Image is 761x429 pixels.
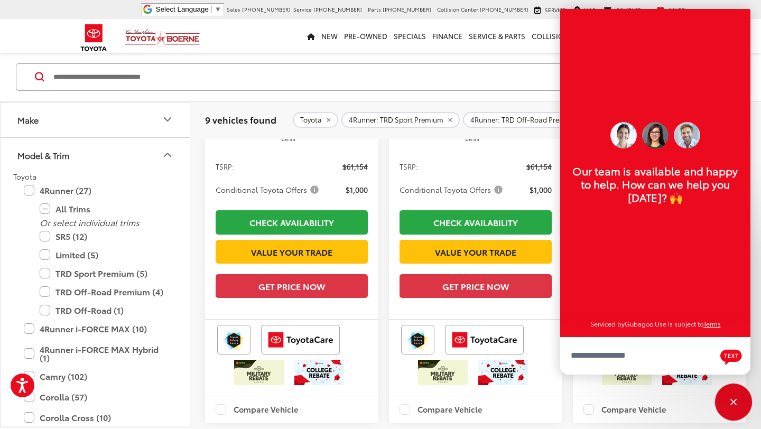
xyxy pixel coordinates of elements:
[24,367,166,385] label: Camry (102)
[342,161,368,172] span: $61,154
[24,319,166,338] label: 4Runner i-FORCE MAX (10)
[400,210,552,234] a: Check Availability
[383,5,431,13] span: [PHONE_NUMBER]
[447,327,522,352] img: ToyotaCare Vic Vaughan Toyota of Boerne Boerne TX
[13,171,36,182] span: Toyota
[293,5,312,13] span: Service
[24,408,166,426] label: Corolla Cross (10)
[571,6,598,14] a: Map
[216,184,322,195] button: Conditional Toyota Offers
[642,122,669,148] img: Operator 1
[717,385,750,419] div: Close
[216,240,368,264] a: Value Your Trade
[601,6,643,14] a: Contact
[17,150,69,160] div: Model & Trim
[1,102,191,137] button: MakeMake
[532,6,569,14] a: Service
[156,5,209,13] span: Select Language
[300,116,322,124] span: Toyota
[418,360,468,385] img: /static/brand-toyota/National_Assets/toyota-military-rebate.jpeg?height=48
[400,184,506,195] button: Conditional Toyota Offers
[400,161,418,172] span: TSRP:
[528,19,600,53] a: Collision Center
[583,404,666,415] label: Compare Vehicle
[40,245,166,264] label: Limited (5)
[571,164,740,204] p: Our team is available and happy to help. How can we help you [DATE]? 🙌
[654,6,689,14] a: My Saved Vehicles
[205,113,276,126] span: 9 vehicles found
[24,387,166,406] label: Corolla (57)
[717,385,750,419] button: Toggle Chat Window
[463,112,594,128] button: remove 4Runner: TRD%20Off-Road%20Premium
[216,161,234,172] span: TSRP:
[304,19,318,53] a: Home
[584,6,596,14] span: Map
[263,327,338,352] img: ToyotaCare Vic Vaughan Toyota of Boerne Boerne TX
[294,360,344,385] img: /static/brand-toyota/National_Assets/toyota-college-grad.jpeg?height=48
[437,5,478,13] span: Collision Center
[625,319,655,328] a: Gubagoo.
[590,319,625,328] span: Serviced by
[40,216,140,228] i: Or select individual trims
[400,274,552,298] button: Get Price Now
[655,319,703,328] span: Use is subject to
[24,181,166,199] label: 4Runner (27)
[318,19,341,53] a: New
[40,301,166,319] label: TRD Off-Road (1)
[669,6,686,14] span: Saved
[293,112,338,128] button: remove Toyota
[40,282,166,301] label: TRD Off-Road Premium (4)
[526,161,552,172] span: $61,154
[349,116,443,124] span: 4Runner: TRD Sport Premium
[281,133,295,143] span: Less
[674,122,700,148] img: Operator 3
[400,404,482,415] label: Compare Vehicle
[17,115,39,125] div: Make
[368,5,381,13] span: Parts
[242,5,291,13] span: [PHONE_NUMBER]
[1,138,191,172] button: Model & TrimModel & Trim
[703,319,721,328] a: Terms
[161,148,174,161] div: Model & Trim
[720,348,742,365] svg: Text
[40,227,166,245] label: SR5 (12)
[40,199,166,218] label: All Trims
[234,360,284,385] img: /static/brand-toyota/National_Assets/toyota-military-rebate.jpeg?height=48
[216,274,368,298] button: Get Price Now
[610,122,637,148] img: Operator 2
[215,5,221,13] span: ▼
[125,29,200,47] img: Vic Vaughan Toyota of Boerne
[545,6,566,14] span: Service
[717,344,745,368] button: Chat with SMS
[400,240,552,264] a: Value Your Trade
[216,184,321,195] span: Conditional Toyota Offers
[480,5,528,13] span: [PHONE_NUMBER]
[560,337,750,375] textarea: Type your message
[391,19,429,53] a: Specials
[341,19,391,53] a: Pre-Owned
[40,264,166,282] label: TRD Sport Premium (5)
[530,184,552,195] span: $1,000
[216,210,368,234] a: Check Availability
[156,5,221,13] a: Select Language​
[403,327,432,352] img: Toyota Safety Sense Vic Vaughan Toyota of Boerne Boerne TX
[400,184,505,195] span: Conditional Toyota Offers
[74,21,114,55] img: Toyota
[466,19,528,53] a: Service & Parts: Opens in a new tab
[478,360,528,385] img: /static/brand-toyota/National_Assets/toyota-college-grad.jpeg?height=48
[429,19,466,53] a: Finance
[470,116,578,124] span: 4Runner: TRD Off-Road Premium
[346,184,368,195] span: $1,000
[216,404,299,415] label: Compare Vehicle
[616,6,641,14] span: Contact
[313,5,362,13] span: [PHONE_NUMBER]
[219,327,248,352] img: Toyota Safety Sense Vic Vaughan Toyota of Boerne Boerne TX
[465,133,479,143] span: Less
[227,5,240,13] span: Sales
[52,64,679,90] input: Search by Make, Model, or Keyword
[161,113,174,126] div: Make
[341,112,460,128] button: remove 4Runner: TRD%20Sport%20Premium
[24,340,166,367] label: 4Runner i-FORCE MAX Hybrid (1)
